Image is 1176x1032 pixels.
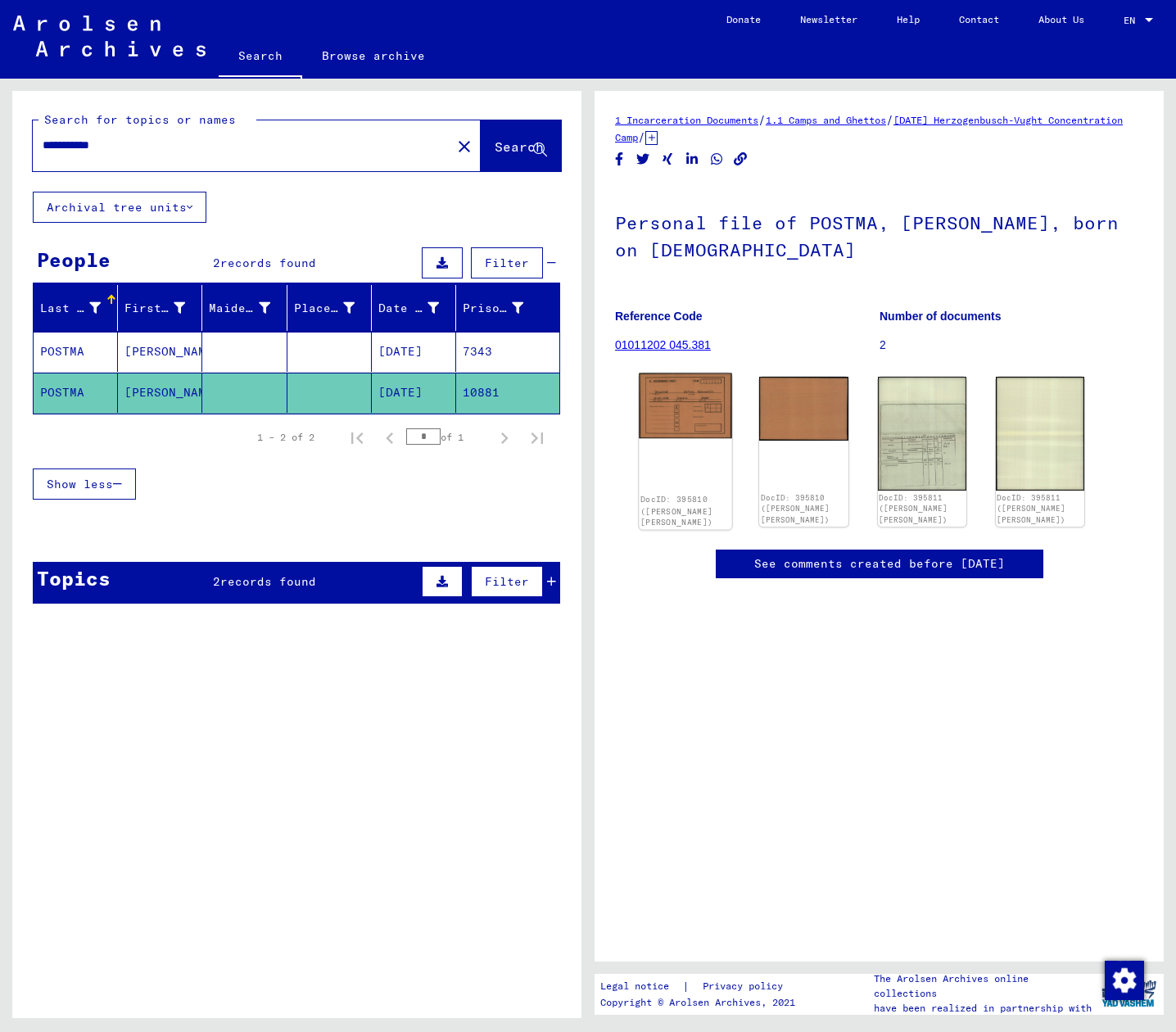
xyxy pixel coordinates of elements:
[659,149,676,170] button: Share on Xing
[372,285,456,331] mat-header-cell: Date of Birth
[879,493,948,524] a: DocID: 395811 ([PERSON_NAME] [PERSON_NAME])
[1105,961,1144,1000] img: Change consent
[37,564,111,593] div: Topics
[456,285,559,331] mat-header-cell: Prisoner #
[202,285,287,331] mat-header-cell: Maiden Name
[640,495,712,527] a: DocID: 395810 ([PERSON_NAME] [PERSON_NAME])
[13,16,206,57] img: Arolsen_neg.svg
[209,300,269,317] div: Maiden Name
[378,300,439,317] div: Date of Birth
[33,192,206,223] button: Archival tree units
[1124,15,1142,26] span: EN
[615,114,758,126] a: 1 Incarceration Documents
[761,493,830,524] a: DocID: 395810 ([PERSON_NAME] [PERSON_NAME])
[124,295,206,321] div: First Name
[455,137,474,156] mat-icon: close
[294,295,375,321] div: Place of Birth
[378,295,459,321] div: Date of Birth
[372,373,456,413] mat-cell: [DATE]
[521,421,554,454] button: Last page
[124,300,185,317] div: First Name
[33,468,136,500] button: Show less
[220,256,316,270] span: records found
[456,332,559,372] mat-cell: 7343
[759,377,848,441] img: 002.jpg
[996,377,1084,491] img: 002.jpg
[690,978,803,995] a: Privacy policy
[639,373,732,439] img: 001.jpg
[495,138,544,155] span: Search
[34,373,118,413] mat-cell: POSTMA
[635,149,652,170] button: Share on Twitter
[448,129,481,162] button: Clear
[456,373,559,413] mat-cell: 10881
[257,430,314,445] div: 1 – 2 of 2
[485,256,529,270] span: Filter
[615,338,711,351] a: 01011202 045.381
[485,574,529,589] span: Filter
[47,477,113,491] span: Show less
[600,995,803,1010] p: Copyright © Arolsen Archives, 2021
[880,337,1143,354] p: 2
[37,245,111,274] div: People
[997,493,1065,524] a: DocID: 395811 ([PERSON_NAME] [PERSON_NAME])
[766,114,886,126] a: 1.1 Camps and Ghettos
[874,971,1092,1001] p: The Arolsen Archives online collections
[488,421,521,454] button: Next page
[463,295,544,321] div: Prisoner #
[118,285,202,331] mat-header-cell: First Name
[118,373,202,413] mat-cell: [PERSON_NAME]
[40,300,101,317] div: Last Name
[600,978,803,995] div: |
[213,256,220,270] span: 2
[758,112,766,127] span: /
[708,149,726,170] button: Share on WhatsApp
[638,129,645,144] span: /
[684,149,701,170] button: Share on LinkedIn
[481,120,561,171] button: Search
[878,377,966,491] img: 001.jpg
[44,112,236,127] mat-label: Search for topics or names
[34,332,118,372] mat-cell: POSTMA
[1098,973,1160,1014] img: yv_logo.png
[886,112,893,127] span: /
[302,36,445,75] a: Browse archive
[34,285,118,331] mat-header-cell: Last Name
[287,285,372,331] mat-header-cell: Place of Birth
[213,574,220,589] span: 2
[615,185,1143,284] h1: Personal file of POSTMA, [PERSON_NAME], born on [DEMOGRAPHIC_DATA]
[220,574,316,589] span: records found
[463,300,523,317] div: Prisoner #
[341,421,373,454] button: First page
[754,555,1005,573] a: See comments created before [DATE]
[880,310,1002,323] b: Number of documents
[209,295,290,321] div: Maiden Name
[406,429,488,445] div: of 1
[600,978,682,995] a: Legal notice
[732,149,749,170] button: Copy link
[874,1001,1092,1016] p: have been realized in partnership with
[1104,960,1143,999] div: Change consent
[471,247,543,278] button: Filter
[611,149,628,170] button: Share on Facebook
[40,295,121,321] div: Last Name
[471,566,543,597] button: Filter
[294,300,355,317] div: Place of Birth
[219,36,302,79] a: Search
[373,421,406,454] button: Previous page
[118,332,202,372] mat-cell: [PERSON_NAME]
[615,310,703,323] b: Reference Code
[372,332,456,372] mat-cell: [DATE]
